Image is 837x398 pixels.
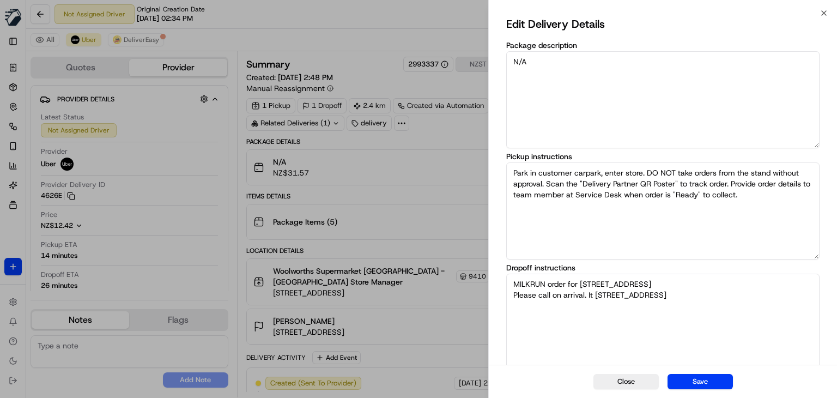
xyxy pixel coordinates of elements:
label: Dropoff instructions [506,264,820,272]
textarea: Park in customer carpark, enter store. DO NOT take orders from the stand without approval. Scan t... [506,162,820,260]
textarea: N/A [506,51,820,148]
h2: Edit Delivery Details [506,15,605,33]
label: Pickup instructions [506,153,820,160]
button: Close [593,374,659,389]
button: Save [668,374,733,389]
label: Package description [506,41,820,49]
textarea: MILKRUN order for [STREET_ADDRESS] Please call on arrival. It [STREET_ADDRESS] [506,274,820,371]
